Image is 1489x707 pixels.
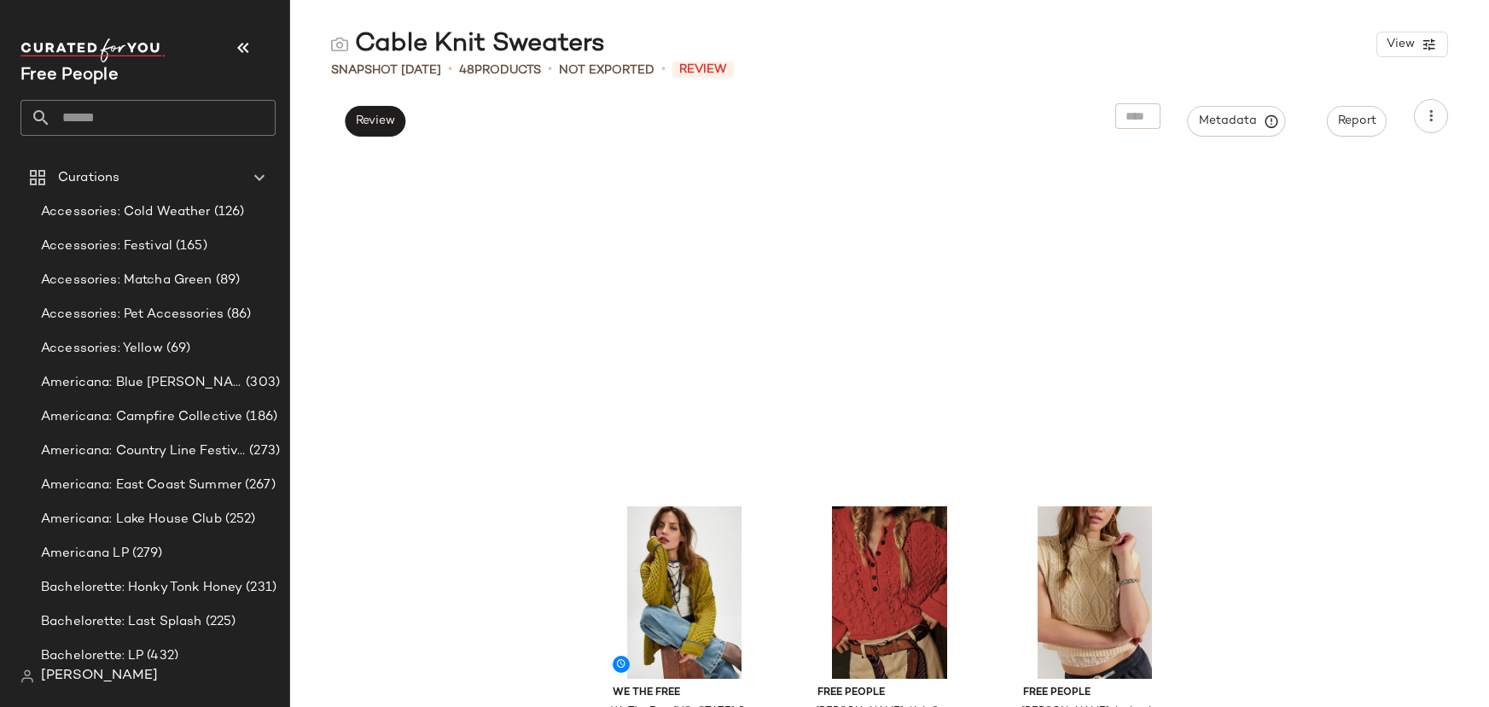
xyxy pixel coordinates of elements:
[1327,106,1387,137] button: Report
[817,686,962,701] span: Free People
[242,578,276,598] span: (231)
[345,106,405,137] button: Review
[211,202,245,222] span: (126)
[1023,686,1167,701] span: Free People
[20,67,119,85] span: Current Company Name
[559,61,654,79] span: Not Exported
[172,237,207,256] span: (165)
[331,61,441,79] span: Snapshot [DATE]
[41,373,242,393] span: Americana: Blue [PERSON_NAME] Baby
[222,510,256,529] span: (252)
[804,506,975,679] img: 100462811_060_e
[1337,114,1376,128] span: Report
[58,168,119,188] span: Curations
[41,407,242,427] span: Americana: Campfire Collective
[548,60,552,80] span: •
[448,60,452,80] span: •
[41,441,246,461] span: Americana: Country Line Festival
[41,666,158,687] span: [PERSON_NAME]
[41,339,163,359] span: Accessories: Yellow
[246,441,280,461] span: (273)
[331,36,348,53] img: svg%3e
[41,646,143,666] span: Bachelorette: LP
[20,669,34,683] img: svg%3e
[163,339,191,359] span: (69)
[143,646,178,666] span: (432)
[41,237,172,256] span: Accessories: Festival
[1009,506,1181,679] img: 82341371_012_a
[224,305,252,324] span: (86)
[613,686,757,701] span: We The Free
[41,578,242,598] span: Bachelorette: Honky Tonk Honey
[242,373,280,393] span: (303)
[129,544,163,564] span: (279)
[1188,106,1286,137] button: Metadata
[41,510,222,529] span: Americana: Lake House Club
[459,61,541,79] div: Products
[661,60,666,80] span: •
[241,476,276,495] span: (267)
[212,271,241,290] span: (89)
[41,271,212,290] span: Accessories: Matcha Green
[1386,38,1415,51] span: View
[355,114,395,128] span: Review
[459,64,474,77] span: 48
[599,506,771,679] img: 101689248_230_a
[672,61,734,78] span: Review
[20,38,166,62] img: cfy_white_logo.C9jOOHJF.svg
[202,612,236,632] span: (225)
[41,305,224,324] span: Accessories: Pet Accessories
[331,27,605,61] div: Cable Knit Sweaters
[242,407,277,427] span: (186)
[1198,114,1276,129] span: Metadata
[41,544,129,564] span: Americana LP
[41,202,211,222] span: Accessories: Cold Weather
[41,612,202,632] span: Bachelorette: Last Splash
[41,476,241,495] span: Americana: East Coast Summer
[1376,32,1448,57] button: View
